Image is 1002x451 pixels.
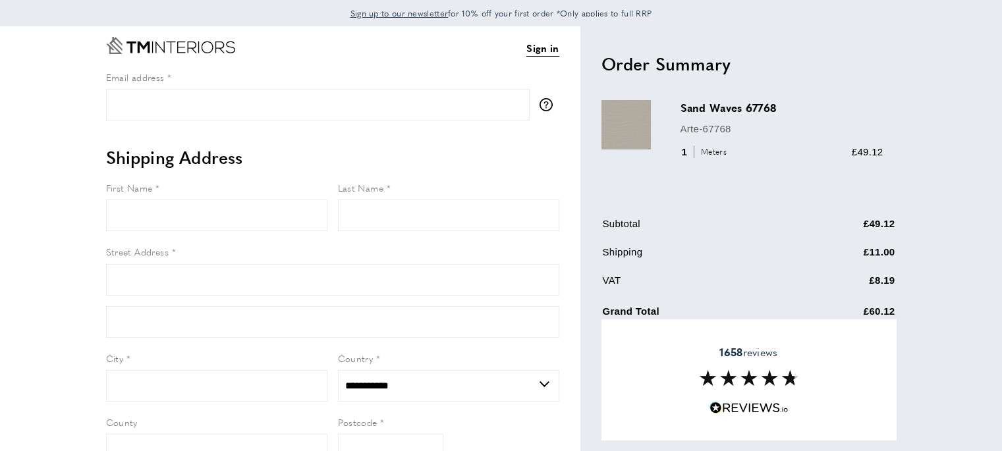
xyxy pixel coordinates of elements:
[540,98,559,111] button: More information
[601,52,897,76] h2: Order Summary
[106,37,235,54] a: Go to Home page
[694,146,730,158] span: Meters
[338,415,377,429] span: Postcode
[106,245,169,258] span: Street Address
[350,7,449,19] span: Sign up to our newsletter
[603,244,791,270] td: Shipping
[526,40,559,57] a: Sign in
[106,70,165,84] span: Email address
[719,344,742,359] strong: 1658
[681,121,883,137] p: Arte-67768
[852,146,883,157] span: £49.12
[791,244,895,270] td: £11.00
[700,370,798,386] img: Reviews section
[681,144,731,160] div: 1
[106,181,153,194] span: First Name
[719,346,777,359] span: reviews
[603,301,791,329] td: Grand Total
[791,301,895,329] td: £60.12
[603,273,791,298] td: VAT
[681,100,883,115] h3: Sand Waves 67768
[791,216,895,242] td: £49.12
[106,352,124,365] span: City
[601,100,651,149] img: Sand Waves 67768
[106,146,559,169] h2: Shipping Address
[791,273,895,298] td: £8.19
[338,181,384,194] span: Last Name
[603,216,791,242] td: Subtotal
[350,7,652,19] span: for 10% off your first order *Only applies to full RRP
[338,352,374,365] span: Country
[350,7,449,20] a: Sign up to our newsletter
[710,402,789,414] img: Reviews.io 5 stars
[106,415,138,429] span: County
